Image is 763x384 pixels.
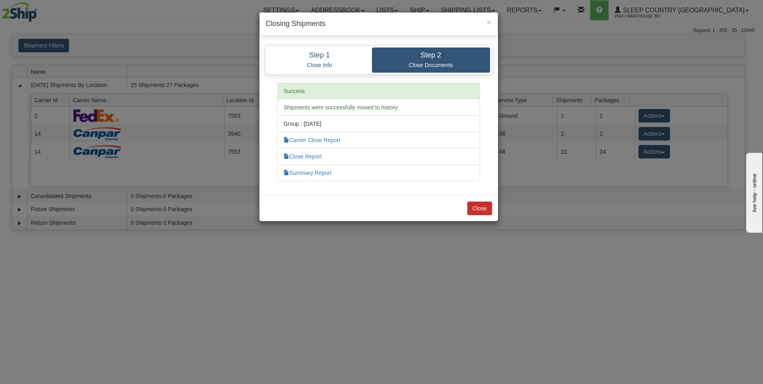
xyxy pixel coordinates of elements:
li: Group : [DATE] [277,115,480,132]
iframe: chat widget [745,151,762,233]
h4: Step 2 [378,51,484,59]
p: Close Info [273,61,366,69]
a: Close Report [284,153,322,160]
a: Step 2 Close Documents [372,48,490,73]
p: Close Documents [378,61,484,69]
li: Shipments were successfully moved to history [277,99,480,116]
li: Success [277,83,480,99]
a: Summary Report [284,170,332,176]
button: Close [486,18,491,26]
span: × [486,18,491,27]
button: Close [467,202,492,215]
h4: Closing Shipments [266,19,492,29]
a: Step 1 Close Info [267,48,372,73]
a: Carrier Close Report [284,137,340,143]
div: live help - online [6,7,74,13]
h4: Step 1 [273,51,366,59]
